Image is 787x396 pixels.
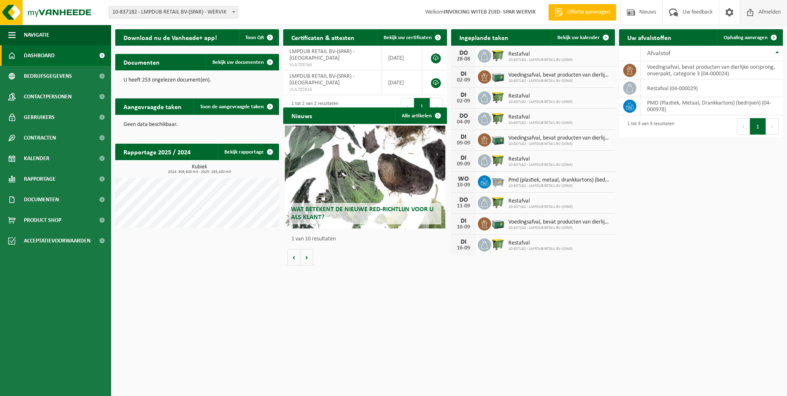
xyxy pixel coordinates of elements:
[455,161,472,167] div: 09-09
[548,4,616,21] a: Offerte aanvragen
[119,164,279,174] h3: Kubiek
[109,7,238,18] span: 10-837182 - LMPDUB RETAIL BV-(SPAR) - WERVIK
[455,197,472,203] div: DO
[508,205,573,210] span: 10-837182 - LMPDUB RETAIL BV-(SPAR)
[283,29,363,45] h2: Certificaten & attesten
[508,93,573,100] span: Restafval
[212,60,264,65] span: Bekijk uw documenten
[24,25,49,45] span: Navigatie
[24,169,56,189] span: Rapportage
[24,107,55,128] span: Gebruikers
[641,79,783,97] td: restafval (04-000029)
[455,218,472,224] div: DI
[508,100,573,105] span: 10-837182 - LMPDUB RETAIL BV-(SPAR)
[455,71,472,77] div: DI
[491,153,505,167] img: WB-1100-HPE-GN-50
[455,113,472,119] div: DO
[737,118,750,135] button: Previous
[123,77,271,83] p: U heeft 253 ongelezen document(en).
[289,73,354,86] span: LMPDUB RETAIL BV-(SPAR) - [GEOGRAPHIC_DATA]
[491,48,505,62] img: WB-1100-HPE-GN-50
[24,86,72,107] span: Contactpersonen
[455,92,472,98] div: DI
[508,121,573,126] span: 10-837182 - LMPDUB RETAIL BV-(SPAR)
[123,122,271,128] p: Geen data beschikbaar.
[551,29,614,46] a: Bekijk uw kalender
[455,155,472,161] div: DI
[245,35,264,40] span: Toon QR
[24,66,72,86] span: Bedrijfsgegevens
[283,107,320,123] h2: Nieuws
[641,61,783,79] td: voedingsafval, bevat producten van dierlijke oorsprong, onverpakt, categorie 3 (04-000024)
[444,9,536,15] strong: INVOICING WITEB ZUID- SPAR WERVIK
[491,111,505,125] img: WB-1100-HPE-GN-50
[430,98,443,114] button: Next
[24,148,49,169] span: Kalender
[508,156,573,163] span: Restafval
[508,79,611,84] span: 10-837182 - LMPDUB RETAIL BV-(SPAR)
[508,51,573,58] span: Restafval
[193,98,278,115] a: Toon de aangevraagde taken
[289,62,375,68] span: VLA709766
[24,189,59,210] span: Documenten
[109,6,238,19] span: 10-837182 - LMPDUB RETAIL BV-(SPAR) - WERVIK
[491,237,505,251] img: WB-1100-HPE-GN-50
[508,163,573,168] span: 10-837182 - LMPDUB RETAIL BV-(SPAR)
[508,114,573,121] span: Restafval
[115,98,190,114] h2: Aangevraagde taken
[455,203,472,209] div: 11-09
[455,134,472,140] div: DI
[491,174,505,188] img: WB-2500-GAL-GY-01
[285,126,445,228] a: Wat betekent de nieuwe RED-richtlijn voor u als klant?
[508,240,573,247] span: Restafval
[491,216,505,230] img: PB-LB-0680-HPE-GN-01
[565,8,612,16] span: Offerte aanvragen
[455,140,472,146] div: 09-09
[287,97,338,115] div: 1 tot 2 van 2 resultaten
[401,98,414,114] button: Previous
[24,231,91,251] span: Acceptatievoorwaarden
[508,219,611,226] span: Voedingsafval, bevat producten van dierlijke oorsprong, onverpakt, categorie 3
[455,50,472,56] div: DO
[717,29,782,46] a: Ophaling aanvragen
[24,210,61,231] span: Product Shop
[115,144,199,160] h2: Rapportage 2025 / 2024
[641,97,783,115] td: PMD (Plastiek, Metaal, Drankkartons) (bedrijven) (04-000978)
[508,247,573,252] span: 10-837182 - LMPDUB RETAIL BV-(SPAR)
[619,29,680,45] h2: Uw afvalstoffen
[750,118,766,135] button: 1
[384,35,432,40] span: Bekijk uw certificaten
[766,118,779,135] button: Next
[291,206,433,221] span: Wat betekent de nieuwe RED-richtlijn voor u als klant?
[289,49,354,61] span: LMPDUB RETAIL BV-(SPAR) - [GEOGRAPHIC_DATA]
[508,184,611,189] span: 10-837182 - LMPDUB RETAIL BV-(SPAR)
[455,239,472,245] div: DI
[491,195,505,209] img: WB-1100-HPE-GN-50
[115,29,225,45] h2: Download nu de Vanheede+ app!
[218,144,278,160] a: Bekijk rapportage
[382,70,422,95] td: [DATE]
[455,176,472,182] div: WO
[289,86,375,93] span: VLA705916
[508,226,611,231] span: 10-837182 - LMPDUB RETAIL BV-(SPAR)
[491,132,505,146] img: PB-LB-0680-HPE-GN-01
[287,249,300,266] button: Vorige
[508,72,611,79] span: Voedingsafval, bevat producten van dierlijke oorsprong, onverpakt, categorie 3
[724,35,768,40] span: Ophaling aanvragen
[508,177,611,184] span: Pmd (plastiek, metaal, drankkartons) (bedrijven)
[455,182,472,188] div: 10-09
[291,236,443,242] p: 1 van 10 resultaten
[557,35,600,40] span: Bekijk uw kalender
[451,29,517,45] h2: Ingeplande taken
[300,249,313,266] button: Volgende
[455,245,472,251] div: 16-09
[455,98,472,104] div: 02-09
[491,90,505,104] img: WB-1100-HPE-GN-50
[119,170,279,174] span: 2024: 309,620 m3 - 2025: 193,420 m3
[455,77,472,83] div: 02-09
[382,46,422,70] td: [DATE]
[115,54,168,70] h2: Documenten
[455,56,472,62] div: 28-08
[508,198,573,205] span: Restafval
[24,128,56,148] span: Contracten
